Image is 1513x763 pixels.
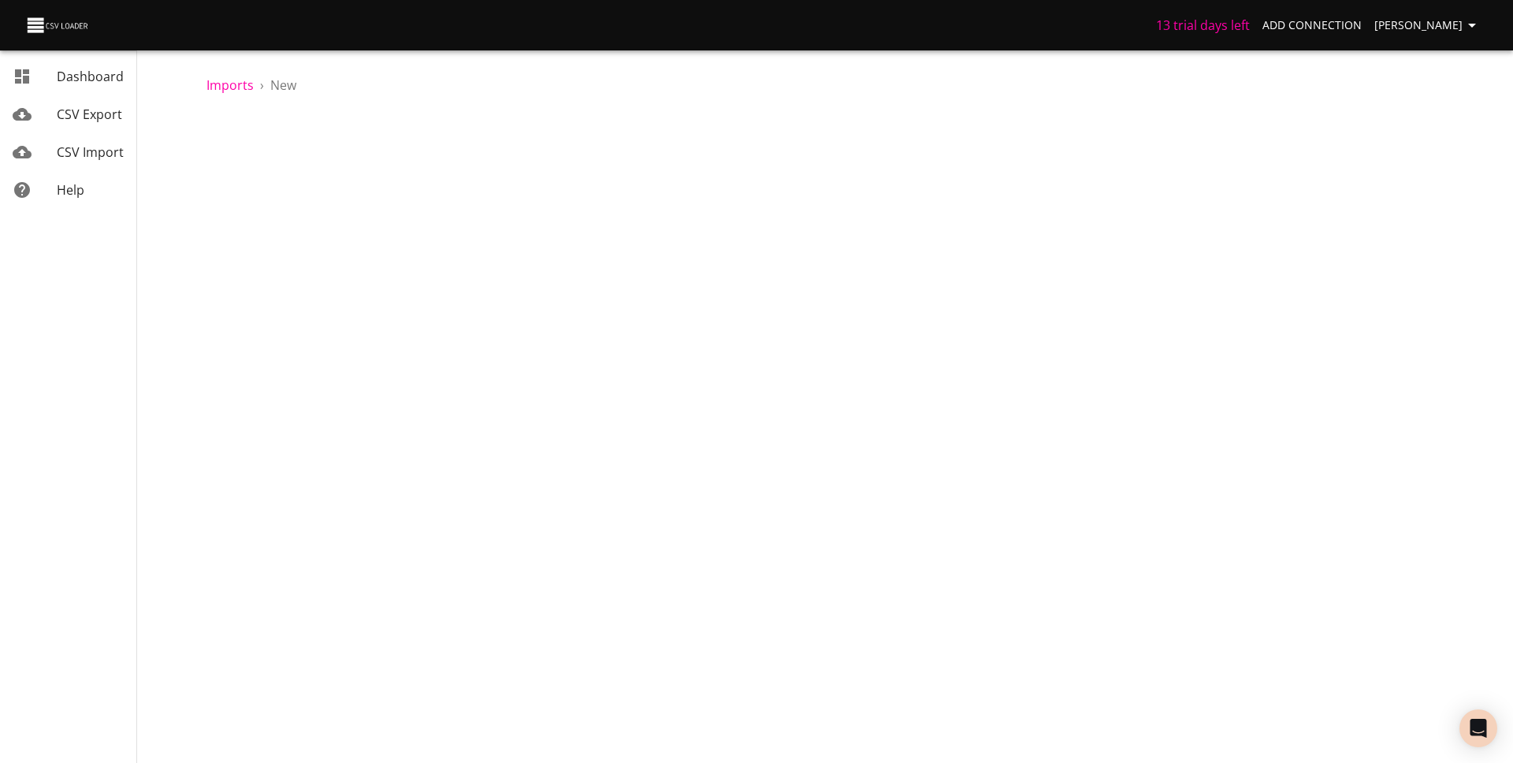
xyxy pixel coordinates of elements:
[206,76,254,94] a: Imports
[25,14,91,36] img: CSV Loader
[1256,11,1368,40] a: Add Connection
[270,76,296,95] p: New
[1368,11,1488,40] button: [PERSON_NAME]
[57,68,124,85] span: Dashboard
[1156,14,1250,36] h6: 13 trial days left
[1262,16,1362,35] span: Add Connection
[260,76,264,95] li: ›
[57,106,122,123] span: CSV Export
[57,143,124,161] span: CSV Import
[1459,709,1497,747] div: Open Intercom Messenger
[1374,16,1481,35] span: [PERSON_NAME]
[57,181,84,199] span: Help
